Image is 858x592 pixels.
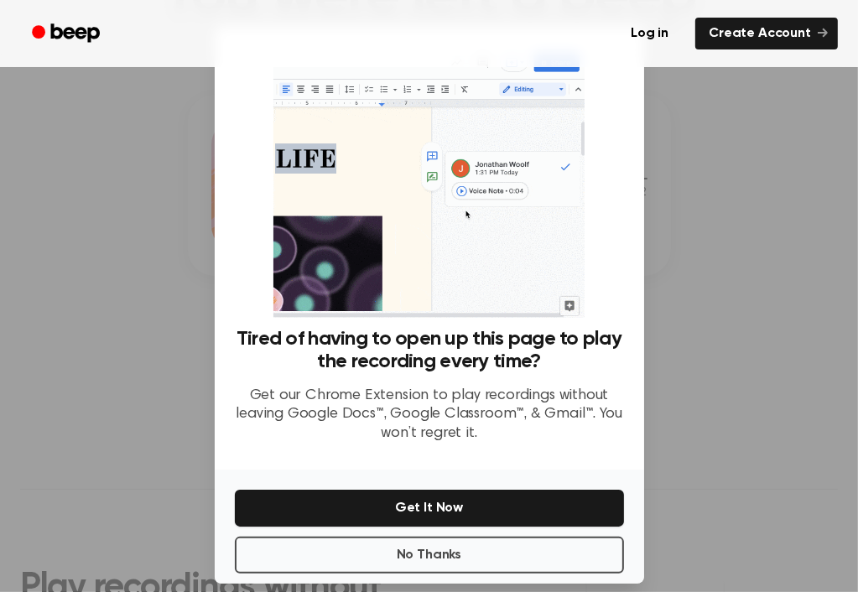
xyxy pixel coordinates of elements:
[235,537,624,574] button: No Thanks
[20,18,115,50] a: Beep
[235,328,624,373] h3: Tired of having to open up this page to play the recording every time?
[273,47,585,318] img: Beep extension in action
[235,490,624,527] button: Get It Now
[614,14,685,53] a: Log in
[695,18,838,49] a: Create Account
[235,387,624,444] p: Get our Chrome Extension to play recordings without leaving Google Docs™, Google Classroom™, & Gm...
